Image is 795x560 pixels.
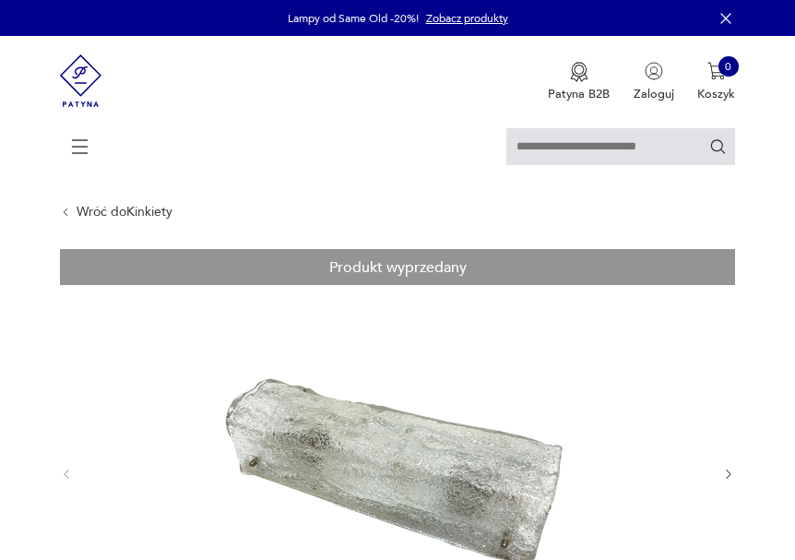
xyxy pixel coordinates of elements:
p: Zaloguj [634,86,674,102]
img: Ikona koszyka [707,62,726,80]
a: Ikona medaluPatyna B2B [548,62,610,102]
img: Patyna - sklep z meblami i dekoracjami vintage [60,36,102,125]
p: Patyna B2B [548,86,610,102]
div: Produkt wyprzedany [60,249,736,285]
p: Koszyk [697,86,735,102]
img: Ikona medalu [570,62,588,82]
a: Zobacz produkty [426,11,508,26]
button: Zaloguj [634,62,674,102]
button: Szukaj [709,137,727,155]
a: Wróć doKinkiety [77,205,172,220]
div: 0 [718,56,739,77]
p: Lampy od Same Old -20%! [288,11,419,26]
img: Ikonka użytkownika [645,62,663,80]
button: Patyna B2B [548,62,610,102]
button: 0Koszyk [697,62,735,102]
